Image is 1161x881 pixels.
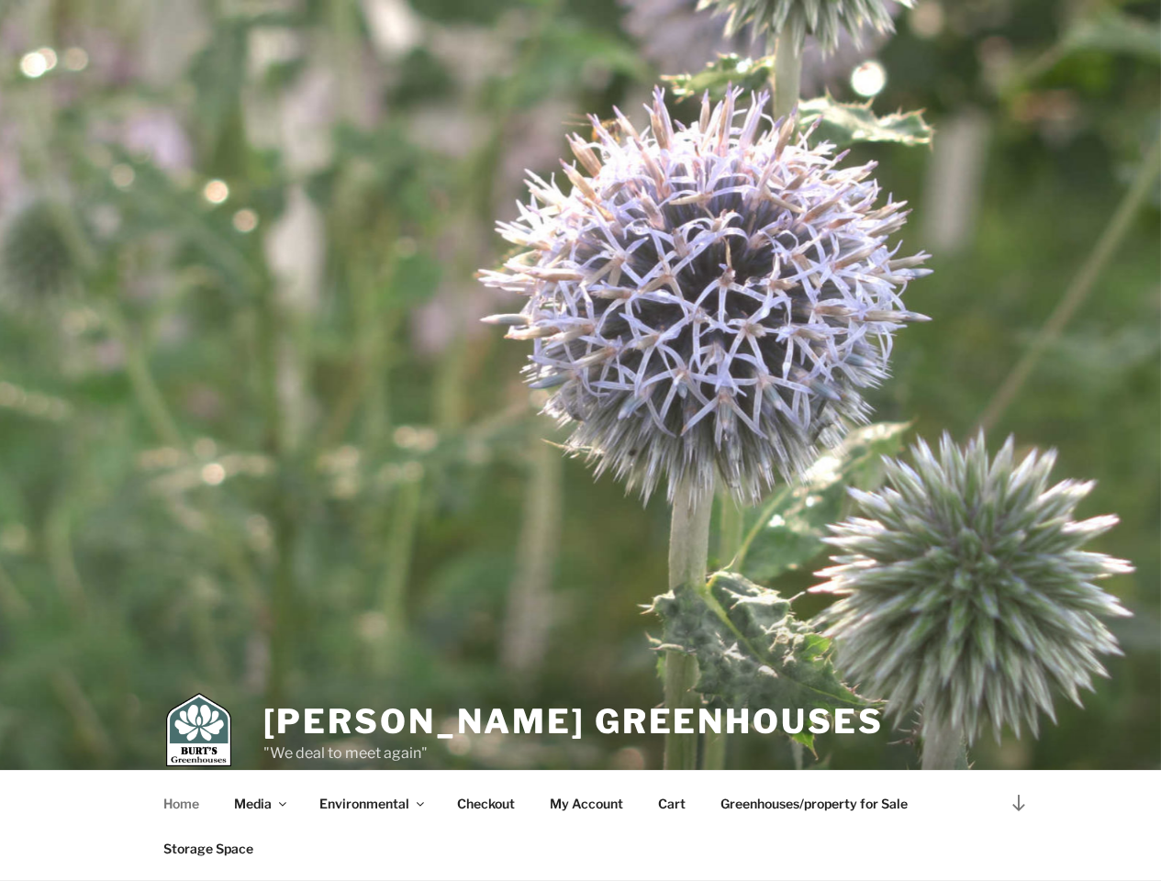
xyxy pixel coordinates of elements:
[218,781,301,826] a: Media
[148,781,216,826] a: Home
[166,693,231,766] img: Burt's Greenhouses
[148,781,1014,871] nav: Top Menu
[263,701,884,742] a: [PERSON_NAME] Greenhouses
[304,781,439,826] a: Environmental
[534,781,640,826] a: My Account
[441,781,531,826] a: Checkout
[705,781,924,826] a: Greenhouses/property for Sale
[148,826,270,871] a: Storage Space
[642,781,702,826] a: Cart
[263,742,884,764] p: "We deal to meet again"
